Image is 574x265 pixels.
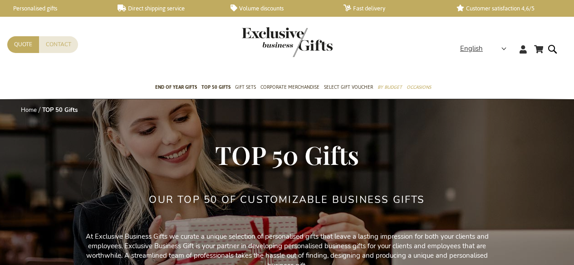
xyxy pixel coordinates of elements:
a: Fast delivery [343,5,442,12]
span: Select Gift Voucher [324,82,373,92]
a: TOP 50 Gifts [201,77,231,99]
span: TOP 50 Gifts [201,82,231,92]
a: Personalised gifts [5,5,103,12]
span: By Budget [378,82,402,92]
a: By Budget [378,77,402,99]
a: Quote [7,36,39,53]
span: English [460,43,483,54]
a: Contact [39,36,78,53]
a: Select Gift Voucher [324,77,373,99]
span: TOP 50 Gifts [215,138,359,171]
a: Direct shipping service [118,5,216,12]
a: store logo [242,27,287,57]
a: End of year gifts [155,77,197,99]
span: Corporate Merchandise [260,82,319,92]
a: Customer satisfaction 4,6/5 [456,5,555,12]
a: Corporate Merchandise [260,77,319,99]
span: Gift Sets [235,82,256,92]
span: End of year gifts [155,82,197,92]
strong: TOP 50 Gifts [42,106,78,114]
a: Occasions [407,77,431,99]
span: Occasions [407,82,431,92]
a: Home [21,106,37,114]
a: Volume discounts [231,5,329,12]
img: Exclusive Business gifts logo [242,27,333,57]
a: Gift Sets [235,77,256,99]
h2: Our TOP 50 of Customizable Business Gifts [149,194,425,205]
